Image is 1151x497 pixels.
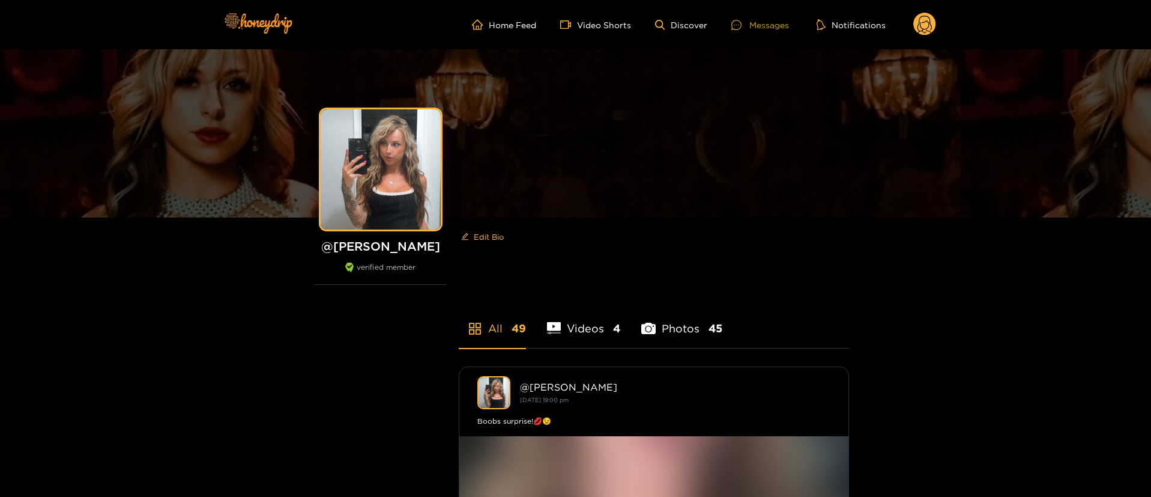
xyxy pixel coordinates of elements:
[560,19,577,30] span: video-camera
[813,19,889,31] button: Notifications
[461,233,469,242] span: edit
[547,294,621,348] li: Videos
[731,18,789,32] div: Messages
[459,294,526,348] li: All
[472,19,536,30] a: Home Feed
[472,19,489,30] span: home
[474,231,504,243] span: Edit Bio
[613,321,620,336] span: 4
[315,239,447,254] h1: @ [PERSON_NAME]
[315,263,447,285] div: verified member
[512,321,526,336] span: 49
[655,20,707,30] a: Discover
[459,227,506,246] button: editEdit Bio
[641,294,722,348] li: Photos
[560,19,631,30] a: Video Shorts
[477,415,830,427] div: Boobs surprise!💋😉
[520,382,830,392] div: @ [PERSON_NAME]
[477,376,510,409] img: kendra
[520,397,569,403] small: [DATE] 19:00 pm
[468,322,482,336] span: appstore
[708,321,722,336] span: 45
